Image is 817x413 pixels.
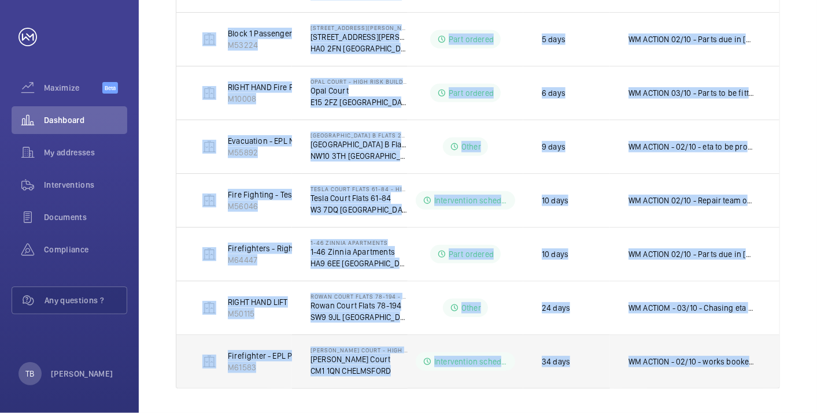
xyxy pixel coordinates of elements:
p: 10 days [542,195,568,206]
p: Rowan Court Flats 78-194 [310,300,408,311]
p: [STREET_ADDRESS][PERSON_NAME] - High Risk Building [310,24,408,31]
p: Other [461,141,481,152]
img: elevator.svg [202,140,216,154]
img: elevator.svg [202,301,216,315]
p: M50115 [228,308,288,319]
p: TB [25,368,34,379]
p: 5 days [542,34,565,45]
span: Dashboard [44,114,127,126]
p: WM ACTION 02/10 - Parts due in [DATE] 30/09 - Parts due [DATE] - requested alternate gsm unit typ... [629,248,756,260]
p: Tesla Court Flats 61-84 [310,192,408,204]
p: 10 days [542,248,568,260]
p: E15 2FZ [GEOGRAPHIC_DATA] [310,96,408,108]
span: Documents [44,211,127,223]
p: M56046 [228,200,358,212]
p: [PERSON_NAME] Court [310,354,408,365]
p: Part ordered [449,34,494,45]
p: 1-46 Zinnia Apartments [310,239,408,246]
p: M61583 [228,362,339,373]
p: Firefighters - Right Hand Passenger Lift [228,243,370,254]
p: M55892 [228,147,376,158]
span: Any questions ? [45,295,127,306]
p: WM ACTION 03/10 - Parts to be fitted [DATE] 01.10 - Parts on order, ETA [DATE]. WM ACTION 29/09 -... [629,87,756,99]
img: elevator.svg [202,32,216,46]
p: Part ordered [449,248,494,260]
p: Firefighter - EPL Passenger Lift [228,350,339,362]
span: Interventions [44,179,127,191]
img: elevator.svg [202,86,216,100]
p: [GEOGRAPHIC_DATA] B Flats 22-44 [310,139,408,150]
p: Opal Court - High Risk Building [310,78,408,85]
p: WM ACTION 02/10 - Parts due in [DATE] 30.09 - Parts on order ETA [DATE] WM ACTION - 29/09 - New s... [629,34,756,45]
p: WM ACTIOM - 03/10 - Chasing eta for follow up 01/10 - Repairs attended and replaced - steel work ... [629,302,756,314]
p: SW9 9JL [GEOGRAPHIC_DATA] [310,311,408,323]
span: Maximize [44,82,102,94]
p: M64447 [228,254,370,266]
p: Other [461,302,481,314]
p: W3 7DQ [GEOGRAPHIC_DATA] [310,204,408,215]
p: [GEOGRAPHIC_DATA] B Flats 22-44 - High Risk Building [310,132,408,139]
p: [STREET_ADDRESS][PERSON_NAME] [310,31,408,43]
p: 1-46 Zinnia Apartments [310,246,408,258]
p: M53224 [228,39,306,51]
img: elevator.svg [202,194,216,207]
p: Intervention scheduled [434,356,508,367]
p: Fire Fighting - Tesla 61-84 schn euro [228,189,358,200]
p: WM ACTION - 02/10 - eta to be provided [DATE] 29/09 - Chasing eta on repair 26/09 - Sourcing upgr... [629,141,756,152]
p: Evacuation - EPL No 2 Flats 22-44 Block B [228,135,376,147]
p: HA0 2FN [GEOGRAPHIC_DATA] [310,43,408,54]
p: NW10 3TH [GEOGRAPHIC_DATA] [310,150,408,162]
p: RIGHT HAND LIFT [228,296,288,308]
p: Opal Court [310,85,408,96]
span: Beta [102,82,118,94]
p: 6 days [542,87,565,99]
p: Intervention scheduled [434,195,508,206]
p: HA9 6EE [GEOGRAPHIC_DATA] [310,258,408,269]
p: 24 days [542,302,570,314]
p: [PERSON_NAME] [51,368,113,379]
p: 9 days [542,141,565,152]
p: Part ordered [449,87,494,99]
p: CM1 1QN CHELMSFORD [310,365,408,377]
p: WM ACTION - 02/10 - works booked in 11th [DATE] - Works to be booked in for second week of [DATE]... [629,356,756,367]
p: Tesla Court Flats 61-84 - High Risk Building [310,185,408,192]
p: [PERSON_NAME] Court - High Risk Building [310,347,408,354]
span: My addresses [44,147,127,158]
p: RIGHT HAND Fire Fighting Lift 11 Floors Machine Roomless [228,81,435,93]
p: 34 days [542,356,570,367]
p: Rowan Court Flats 78-194 - High Risk Building [310,293,408,300]
img: elevator.svg [202,355,216,369]
p: M10008 [228,93,435,105]
span: Compliance [44,244,127,255]
img: elevator.svg [202,247,216,261]
p: WM ACTION 02/10 - Repair team on site 01/10 - Repair team re booked for [DATE] 29.09 - Repair tea... [629,195,756,206]
p: Block 1 Passenger Lift [228,28,306,39]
